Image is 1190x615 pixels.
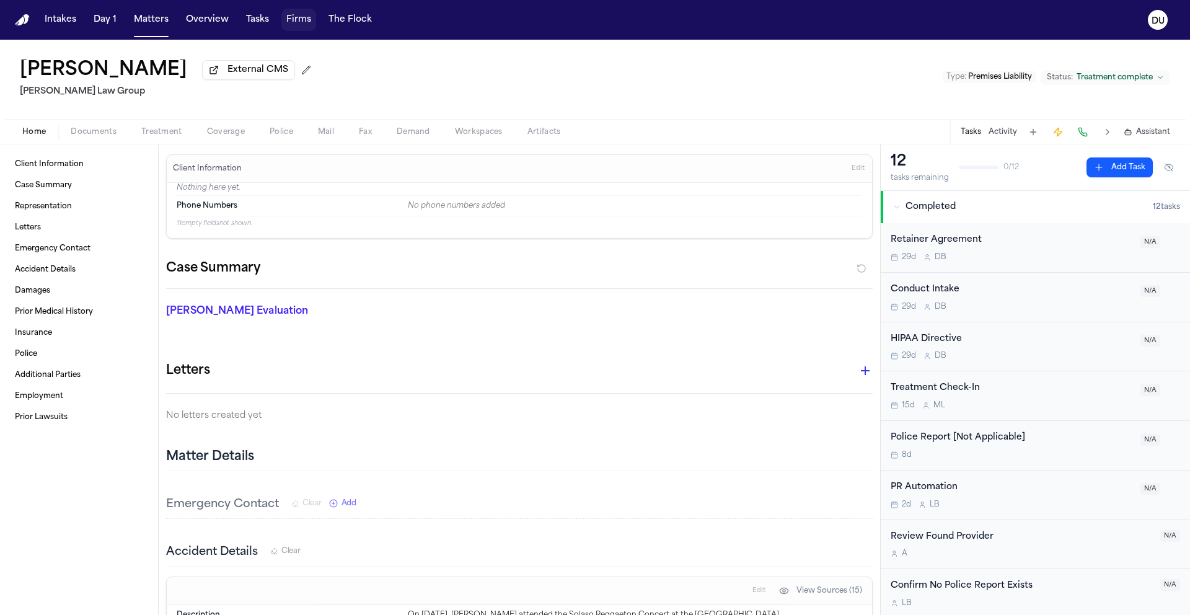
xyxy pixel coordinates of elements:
[891,381,1133,396] div: Treatment Check-In
[166,544,258,561] h3: Accident Details
[881,273,1190,322] div: Open task: Conduct Intake
[40,9,81,31] button: Intakes
[1140,384,1160,396] span: N/A
[408,201,862,211] div: No phone numbers added
[935,351,946,361] span: D B
[1003,162,1019,172] span: 0 / 12
[15,159,84,169] span: Client Information
[15,180,72,190] span: Case Summary
[902,351,916,361] span: 29d
[342,498,356,508] span: Add
[1074,123,1091,141] button: Make a Call
[15,265,76,275] span: Accident Details
[1153,202,1180,212] span: 12 task s
[15,223,41,232] span: Letters
[891,173,949,183] div: tasks remaining
[891,332,1133,347] div: HIPAA Directive
[881,471,1190,520] div: Open task: PR Automation
[15,286,50,296] span: Damages
[902,598,912,608] span: L B
[166,409,873,423] p: No letters created yet
[10,323,148,343] a: Insurance
[10,175,148,195] a: Case Summary
[177,183,862,195] p: Nothing here yet.
[1077,73,1153,82] span: Treatment complete
[10,344,148,364] a: Police
[1140,285,1160,297] span: N/A
[10,260,148,280] a: Accident Details
[324,9,377,31] a: The Flock
[10,218,148,237] a: Letters
[1049,123,1067,141] button: Create Immediate Task
[902,400,915,410] span: 15d
[881,191,1190,223] button: Completed12tasks
[455,127,503,137] span: Workspaces
[166,448,254,466] h2: Matter Details
[1140,236,1160,248] span: N/A
[129,9,174,31] button: Matters
[15,307,93,317] span: Prior Medical History
[749,581,769,601] button: Edit
[10,407,148,427] a: Prior Lawsuits
[1152,17,1165,25] text: DU
[10,154,148,174] a: Client Information
[10,281,148,301] a: Damages
[141,127,182,137] span: Treatment
[902,500,911,510] span: 2d
[281,9,316,31] button: Firms
[397,127,430,137] span: Demand
[1124,127,1170,137] button: Assistant
[359,127,372,137] span: Fax
[961,127,981,137] button: Tasks
[302,498,322,508] span: Clear
[881,421,1190,471] div: Open task: Police Report [Not Applicable]
[270,546,301,556] button: Clear Accident Details
[1086,157,1153,177] button: Add Task
[891,431,1133,445] div: Police Report [Not Applicable]
[906,201,956,213] span: Completed
[527,127,561,137] span: Artifacts
[881,223,1190,273] div: Open task: Retainer Agreement
[773,581,868,601] button: View Sources (15)
[20,60,187,82] h1: [PERSON_NAME]
[943,71,1036,83] button: Edit Type: Premises Liability
[15,14,30,26] a: Home
[935,302,946,312] span: D B
[166,361,210,381] h1: Letters
[1140,434,1160,446] span: N/A
[881,520,1190,570] div: Open task: Review Found Provider
[10,365,148,385] a: Additional Parties
[177,219,862,228] p: 11 empty fields not shown.
[848,159,868,179] button: Edit
[933,400,945,410] span: M L
[946,73,966,81] span: Type :
[902,302,916,312] span: 29d
[1041,70,1170,85] button: Change status from Treatment complete
[1140,335,1160,347] span: N/A
[20,60,187,82] button: Edit matter name
[891,579,1153,593] div: Confirm No Police Report Exists
[181,9,234,31] button: Overview
[1025,123,1042,141] button: Add Task
[270,127,293,137] span: Police
[177,201,237,211] span: Phone Numbers
[935,252,946,262] span: D B
[852,164,865,173] span: Edit
[15,14,30,26] img: Finch Logo
[1158,157,1180,177] button: Hide completed tasks (⌘⇧H)
[1160,579,1180,591] span: N/A
[752,586,765,595] span: Edit
[166,259,260,278] h2: Case Summary
[15,391,63,401] span: Employment
[881,322,1190,372] div: Open task: HIPAA Directive
[89,9,121,31] button: Day 1
[1136,127,1170,137] span: Assistant
[891,233,1133,247] div: Retainer Agreement
[207,127,245,137] span: Coverage
[989,127,1017,137] button: Activity
[968,73,1032,81] span: Premises Liability
[329,498,356,508] button: Add New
